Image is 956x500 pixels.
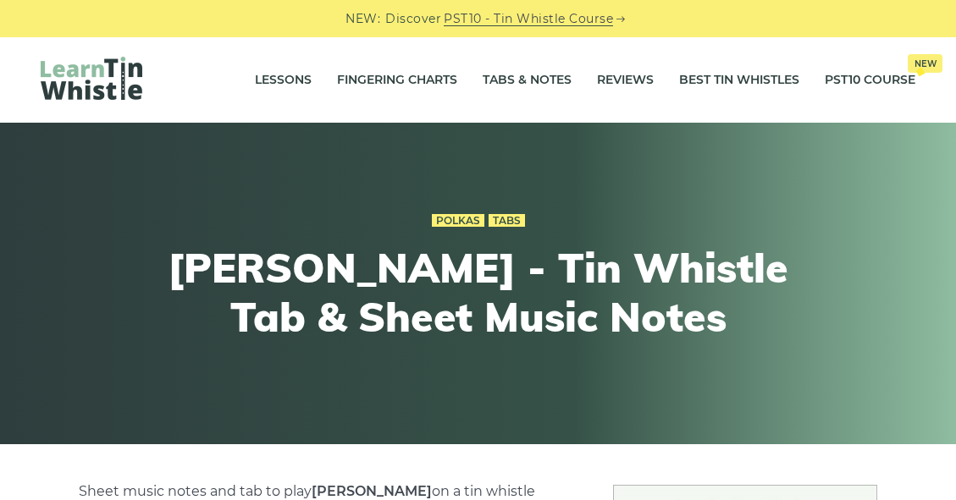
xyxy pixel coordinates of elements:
a: Best Tin Whistles [679,59,799,102]
span: New [908,54,942,73]
a: Fingering Charts [337,59,457,102]
h1: [PERSON_NAME] - Tin Whistle Tab & Sheet Music Notes [167,244,790,341]
strong: [PERSON_NAME] [312,483,432,499]
a: Tabs & Notes [483,59,572,102]
a: Polkas [432,214,484,228]
a: Lessons [255,59,312,102]
img: LearnTinWhistle.com [41,57,142,100]
a: Reviews [597,59,654,102]
a: PST10 CourseNew [825,59,915,102]
a: Tabs [489,214,525,228]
